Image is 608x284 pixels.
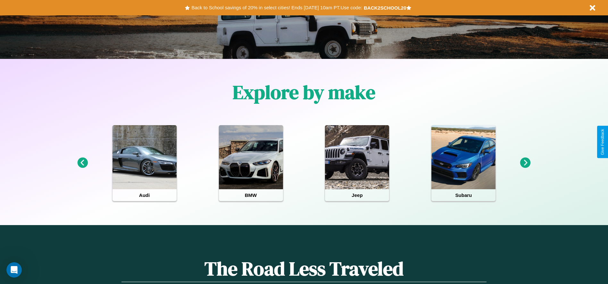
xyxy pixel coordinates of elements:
h1: Explore by make [233,79,375,105]
h4: Jeep [325,189,389,201]
h1: The Road Less Traveled [121,256,486,282]
h4: Subaru [431,189,496,201]
iframe: Intercom live chat [6,262,22,278]
div: Give Feedback [600,129,605,155]
h4: BMW [219,189,283,201]
button: Back to School savings of 20% in select cities! Ends [DATE] 10am PT.Use code: [190,3,363,12]
h4: Audi [112,189,177,201]
b: BACK2SCHOOL20 [364,5,406,11]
